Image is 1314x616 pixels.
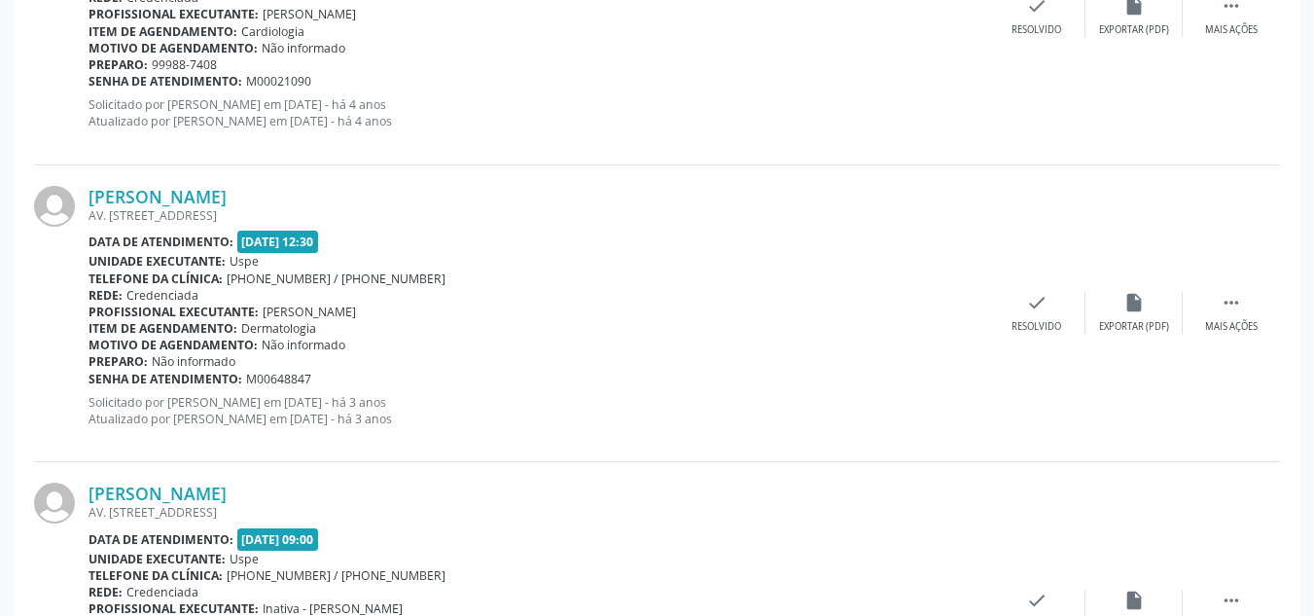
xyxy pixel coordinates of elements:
b: Telefone da clínica: [89,567,223,584]
i:  [1221,292,1242,313]
span: M00648847 [246,371,311,387]
div: Mais ações [1205,23,1258,37]
span: [DATE] 09:00 [237,528,319,551]
div: AV. [STREET_ADDRESS] [89,207,988,224]
span: [PERSON_NAME] [263,304,356,320]
b: Profissional executante: [89,304,259,320]
div: Resolvido [1012,320,1061,334]
img: img [34,186,75,227]
span: Dermatologia [241,320,316,337]
span: [DATE] 12:30 [237,231,319,253]
b: Item de agendamento: [89,320,237,337]
div: Exportar (PDF) [1099,320,1169,334]
span: Credenciada [126,584,198,600]
a: [PERSON_NAME] [89,483,227,504]
span: Não informado [152,353,235,370]
b: Item de agendamento: [89,23,237,40]
i:  [1221,590,1242,611]
b: Preparo: [89,56,148,73]
b: Senha de atendimento: [89,73,242,90]
span: Uspe [230,253,259,270]
b: Motivo de agendamento: [89,40,258,56]
div: Exportar (PDF) [1099,23,1169,37]
span: Não informado [262,337,345,353]
p: Solicitado por [PERSON_NAME] em [DATE] - há 4 anos Atualizado por [PERSON_NAME] em [DATE] - há 4 ... [89,96,988,129]
b: Motivo de agendamento: [89,337,258,353]
b: Profissional executante: [89,6,259,22]
b: Data de atendimento: [89,234,233,250]
span: [PERSON_NAME] [263,6,356,22]
i: check [1026,292,1048,313]
span: Uspe [230,551,259,567]
span: Credenciada [126,287,198,304]
b: Rede: [89,584,123,600]
b: Data de atendimento: [89,531,233,548]
div: Resolvido [1012,23,1061,37]
a: [PERSON_NAME] [89,186,227,207]
i: insert_drive_file [1123,590,1145,611]
b: Rede: [89,287,123,304]
img: img [34,483,75,524]
span: [PHONE_NUMBER] / [PHONE_NUMBER] [227,567,445,584]
b: Preparo: [89,353,148,370]
span: [PHONE_NUMBER] / [PHONE_NUMBER] [227,271,445,287]
b: Unidade executante: [89,253,226,270]
span: Cardiologia [241,23,304,40]
span: 99988-7408 [152,56,217,73]
span: Não informado [262,40,345,56]
b: Senha de atendimento: [89,371,242,387]
b: Telefone da clínica: [89,271,223,287]
span: M00021090 [246,73,311,90]
div: AV. [STREET_ADDRESS] [89,504,988,521]
i: insert_drive_file [1123,292,1145,313]
i: check [1026,590,1048,611]
b: Unidade executante: [89,551,226,567]
div: Mais ações [1205,320,1258,334]
p: Solicitado por [PERSON_NAME] em [DATE] - há 3 anos Atualizado por [PERSON_NAME] em [DATE] - há 3 ... [89,394,988,427]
